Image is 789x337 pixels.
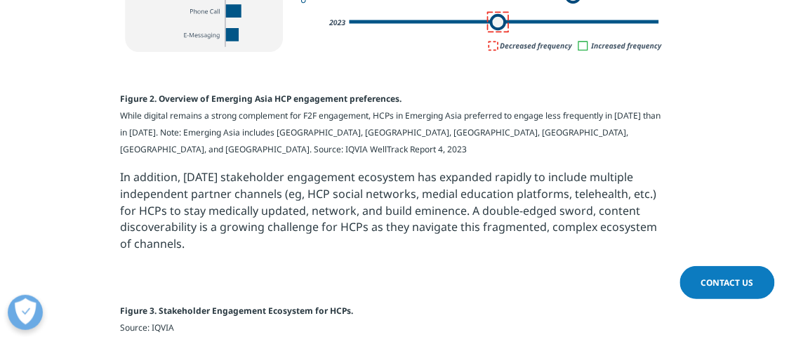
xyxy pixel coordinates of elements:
span: Contact Us [701,277,754,289]
p: While digital remains a strong complement for F2F engagement, HCPs in Emerging Asia preferred to ... [121,107,669,168]
button: Open Preferences [8,295,43,330]
strong: Figure 3. Stakeholder Engagement Ecosystem for HCPs. [121,305,354,317]
strong: Figure 2. Overview of Emerging Asia HCP engagement preferences. [121,93,402,105]
a: Contact Us [680,266,775,299]
p: In addition, [DATE] stakeholder engagement ecosystem has expanded rapidly to include multiple ind... [121,168,669,263]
